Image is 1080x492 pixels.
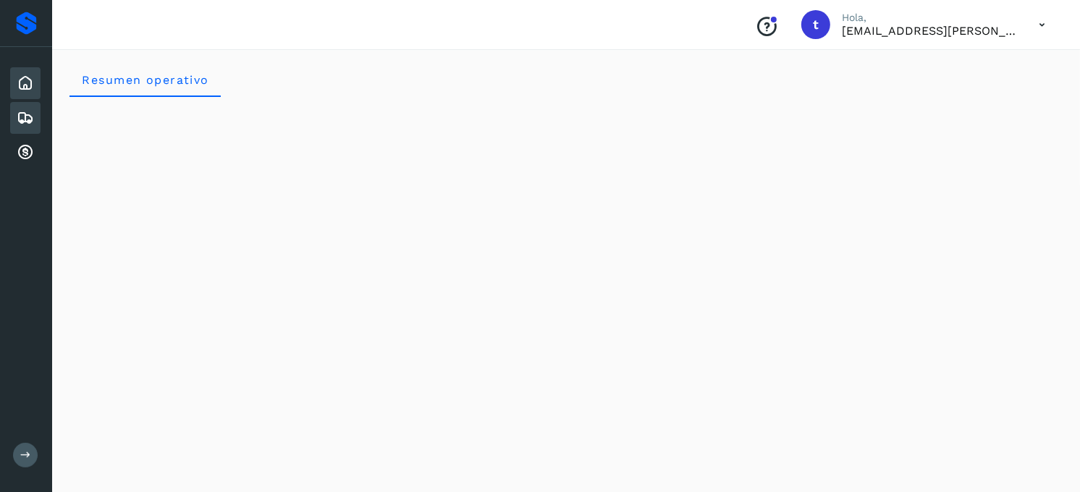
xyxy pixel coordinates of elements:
div: Embarques [10,102,41,134]
div: Cuentas por cobrar [10,137,41,169]
div: Inicio [10,67,41,99]
span: Resumen operativo [81,73,209,87]
p: transportes.lg.lozano@gmail.com [842,24,1016,38]
p: Hola, [842,12,1016,24]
